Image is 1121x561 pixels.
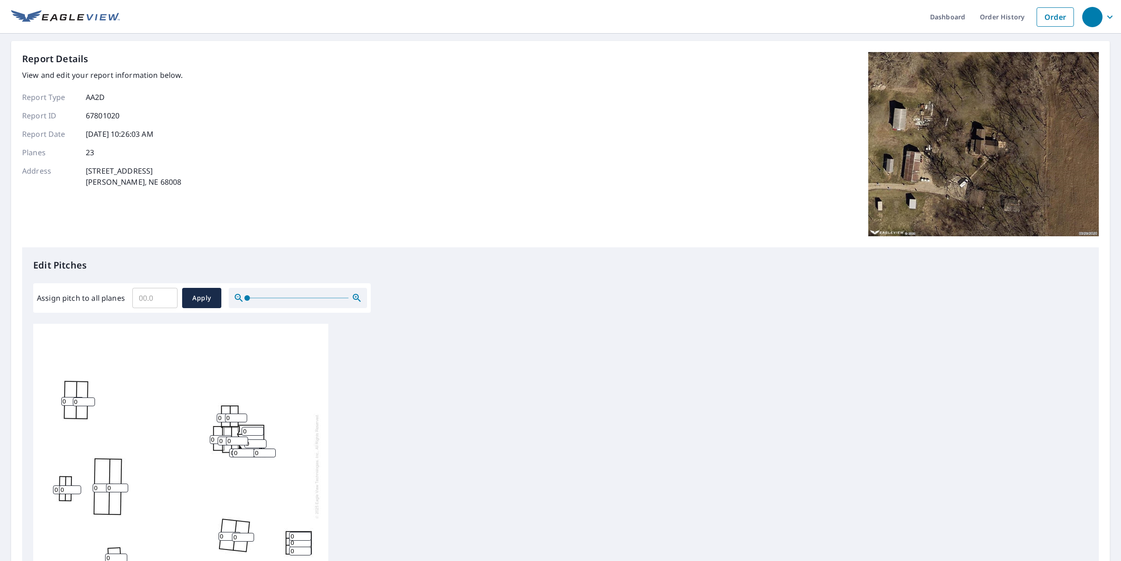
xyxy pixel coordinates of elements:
[868,52,1099,236] img: Top image
[22,165,77,187] p: Address
[132,285,178,311] input: 00.0
[86,129,154,140] p: [DATE] 10:26:03 AM
[22,147,77,158] p: Planes
[22,129,77,140] p: Report Date
[86,165,181,187] p: [STREET_ADDRESS] [PERSON_NAME], NE 68008
[1037,7,1074,27] a: Order
[22,70,183,81] p: View and edit your report information below.
[182,288,221,308] button: Apply
[22,110,77,121] p: Report ID
[22,92,77,103] p: Report Type
[86,147,94,158] p: 23
[22,52,89,66] p: Report Details
[11,10,120,24] img: EV Logo
[37,292,125,304] label: Assign pitch to all planes
[86,92,105,103] p: AA2D
[33,258,1088,272] p: Edit Pitches
[86,110,119,121] p: 67801020
[190,292,214,304] span: Apply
